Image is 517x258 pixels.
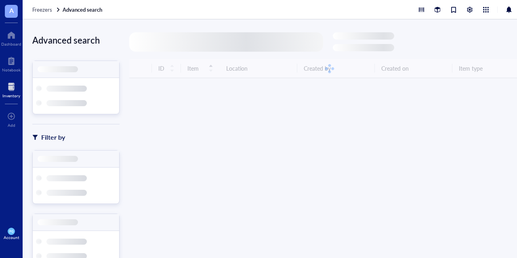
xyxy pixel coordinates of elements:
[2,55,21,72] a: Notebook
[63,6,104,13] a: Advanced search
[9,5,14,15] span: A
[32,6,52,13] span: Freezers
[2,80,20,98] a: Inventory
[8,123,15,128] div: Add
[4,235,19,240] div: Account
[1,29,21,46] a: Dashboard
[32,6,61,13] a: Freezers
[2,93,20,98] div: Inventory
[2,67,21,72] div: Notebook
[1,42,21,46] div: Dashboard
[9,229,13,233] span: PG
[41,132,65,143] div: Filter by
[32,32,120,48] div: Advanced search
